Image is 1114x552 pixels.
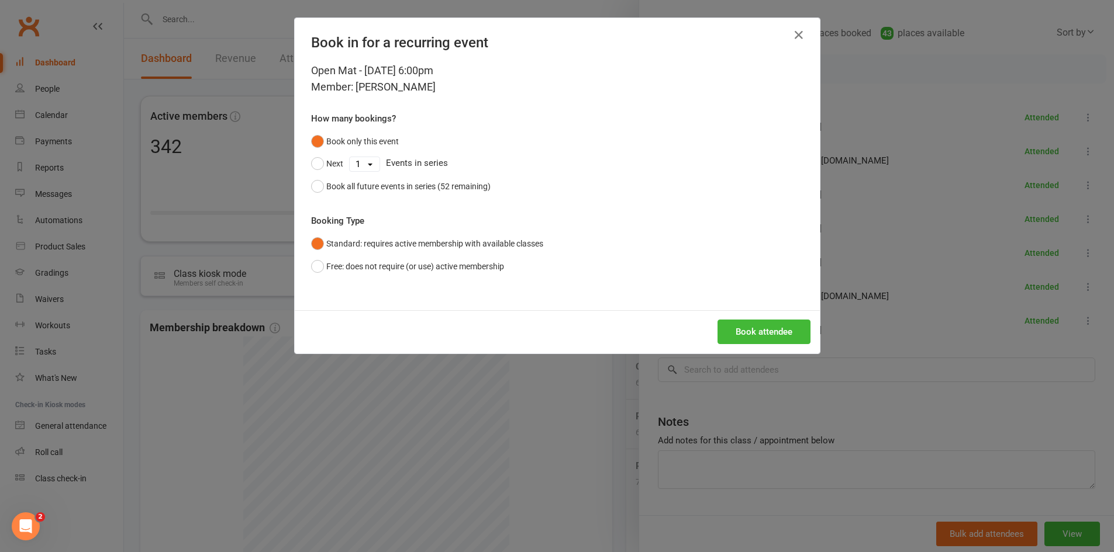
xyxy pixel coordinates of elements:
[311,63,803,95] div: Open Mat - [DATE] 6:00pm Member: [PERSON_NAME]
[311,232,543,255] button: Standard: requires active membership with available classes
[789,26,808,44] button: Close
[311,152,803,175] div: Events in series
[36,512,45,522] span: 2
[326,180,491,193] div: Book all future events in series (52 remaining)
[311,255,504,277] button: Free: does not require (or use) active membership
[311,175,491,197] button: Book all future events in series (52 remaining)
[311,152,343,175] button: Next
[718,320,811,344] button: Book attendee
[311,34,803,51] h4: Book in for a recurring event
[311,112,396,126] label: How many bookings?
[311,130,399,152] button: Book only this event
[12,512,40,540] iframe: Intercom live chat
[311,214,364,228] label: Booking Type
